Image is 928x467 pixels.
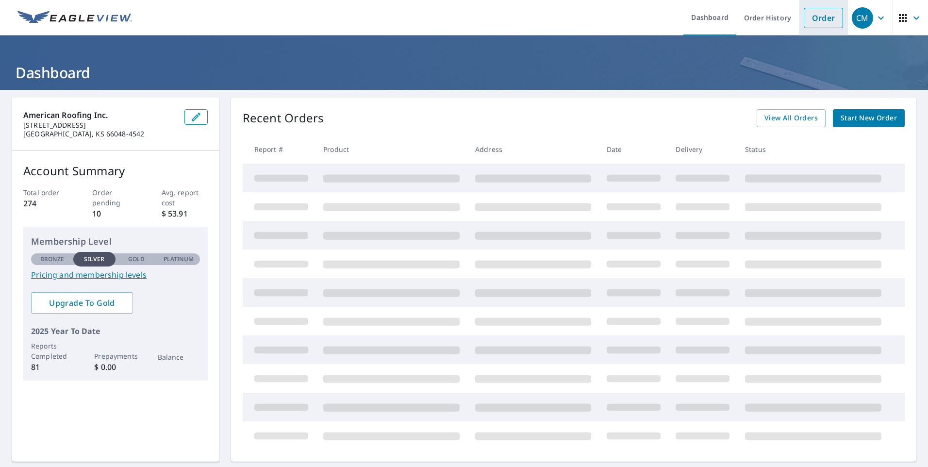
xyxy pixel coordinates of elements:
[737,135,889,164] th: Status
[599,135,668,164] th: Date
[804,8,843,28] a: Order
[31,341,73,361] p: Reports Completed
[315,135,467,164] th: Product
[852,7,873,29] div: CM
[841,112,897,124] span: Start New Order
[94,361,136,373] p: $ 0.00
[92,208,138,219] p: 10
[92,187,138,208] p: Order pending
[39,298,125,308] span: Upgrade To Gold
[764,112,818,124] span: View All Orders
[668,135,737,164] th: Delivery
[757,109,826,127] a: View All Orders
[162,208,208,219] p: $ 53.91
[158,352,200,362] p: Balance
[162,187,208,208] p: Avg. report cost
[17,11,132,25] img: EV Logo
[94,351,136,361] p: Prepayments
[23,187,69,198] p: Total order
[164,255,194,264] p: Platinum
[84,255,104,264] p: Silver
[833,109,905,127] a: Start New Order
[40,255,65,264] p: Bronze
[467,135,599,164] th: Address
[23,130,177,138] p: [GEOGRAPHIC_DATA], KS 66048-4542
[23,121,177,130] p: [STREET_ADDRESS]
[12,63,916,83] h1: Dashboard
[31,325,200,337] p: 2025 Year To Date
[31,361,73,373] p: 81
[23,198,69,209] p: 274
[243,109,324,127] p: Recent Orders
[31,292,133,314] a: Upgrade To Gold
[128,255,145,264] p: Gold
[31,235,200,248] p: Membership Level
[243,135,316,164] th: Report #
[23,109,177,121] p: American Roofing Inc.
[23,162,208,180] p: Account Summary
[31,269,200,281] a: Pricing and membership levels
